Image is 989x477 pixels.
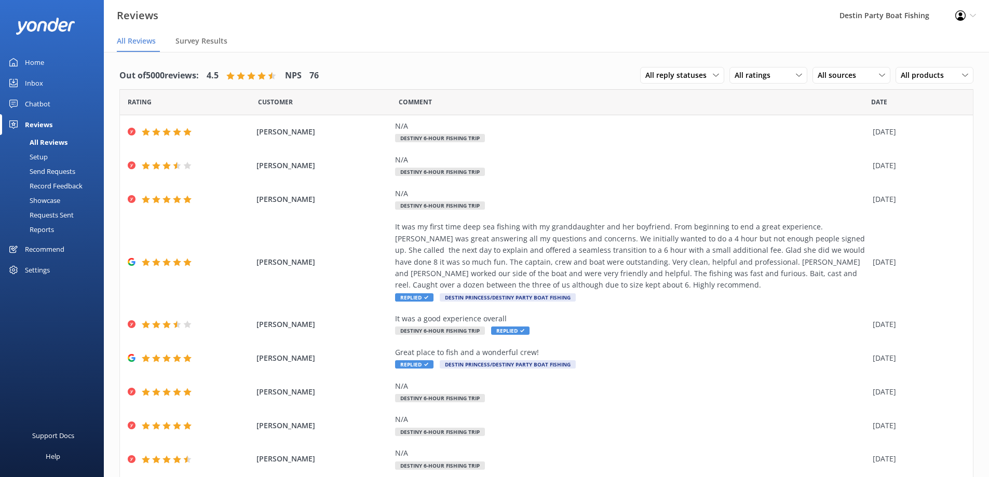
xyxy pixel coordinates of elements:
[395,394,485,402] span: Destiny 6-Hour Fishing Trip
[6,208,104,222] a: Requests Sent
[25,114,52,135] div: Reviews
[6,193,60,208] div: Showcase
[440,360,576,369] span: Destin Princess/Destiny Party Boat Fishing
[873,319,960,330] div: [DATE]
[873,256,960,268] div: [DATE]
[873,386,960,398] div: [DATE]
[395,188,868,199] div: N/A
[395,347,868,358] div: Great place to fish and a wonderful crew!
[395,380,868,392] div: N/A
[256,352,390,364] span: [PERSON_NAME]
[258,97,293,107] span: Date
[395,293,433,302] span: Replied
[6,193,104,208] a: Showcase
[395,221,868,291] div: It was my first time deep sea fishing with my granddaughter and her boyfriend. From beginning to ...
[6,164,104,179] a: Send Requests
[491,326,530,335] span: Replied
[871,97,887,107] span: Date
[309,69,319,83] h4: 76
[25,239,64,260] div: Recommend
[256,126,390,138] span: [PERSON_NAME]
[873,126,960,138] div: [DATE]
[395,447,868,459] div: N/A
[440,293,576,302] span: Destin Princess/Destiny Party Boat Fishing
[117,36,156,46] span: All Reviews
[6,179,104,193] a: Record Feedback
[645,70,713,81] span: All reply statuses
[256,256,390,268] span: [PERSON_NAME]
[873,453,960,465] div: [DATE]
[6,135,104,149] a: All Reviews
[395,120,868,132] div: N/A
[256,160,390,171] span: [PERSON_NAME]
[395,201,485,210] span: Destiny 6-Hour Fishing Trip
[395,326,485,335] span: Destiny 6-Hour Fishing Trip
[395,428,485,436] span: Destiny 6-Hour Fishing Trip
[6,149,48,164] div: Setup
[46,446,60,467] div: Help
[395,461,485,470] span: Destiny 6-Hour Fishing Trip
[6,222,104,237] a: Reports
[25,52,44,73] div: Home
[873,352,960,364] div: [DATE]
[117,7,158,24] h3: Reviews
[6,149,104,164] a: Setup
[25,260,50,280] div: Settings
[119,69,199,83] h4: Out of 5000 reviews:
[256,319,390,330] span: [PERSON_NAME]
[285,69,302,83] h4: NPS
[16,18,75,35] img: yonder-white-logo.png
[6,222,54,237] div: Reports
[395,134,485,142] span: Destiny 6-Hour Fishing Trip
[32,425,74,446] div: Support Docs
[256,386,390,398] span: [PERSON_NAME]
[256,453,390,465] span: [PERSON_NAME]
[818,70,862,81] span: All sources
[873,194,960,205] div: [DATE]
[207,69,219,83] h4: 4.5
[256,420,390,431] span: [PERSON_NAME]
[395,360,433,369] span: Replied
[395,414,868,425] div: N/A
[395,313,868,324] div: It was a good experience overall
[399,97,432,107] span: Question
[6,135,67,149] div: All Reviews
[901,70,950,81] span: All products
[25,73,43,93] div: Inbox
[25,93,50,114] div: Chatbot
[256,194,390,205] span: [PERSON_NAME]
[128,97,152,107] span: Date
[6,164,75,179] div: Send Requests
[6,179,83,193] div: Record Feedback
[873,420,960,431] div: [DATE]
[395,168,485,176] span: Destiny 6-Hour Fishing Trip
[395,154,868,166] div: N/A
[873,160,960,171] div: [DATE]
[735,70,777,81] span: All ratings
[175,36,227,46] span: Survey Results
[6,208,74,222] div: Requests Sent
